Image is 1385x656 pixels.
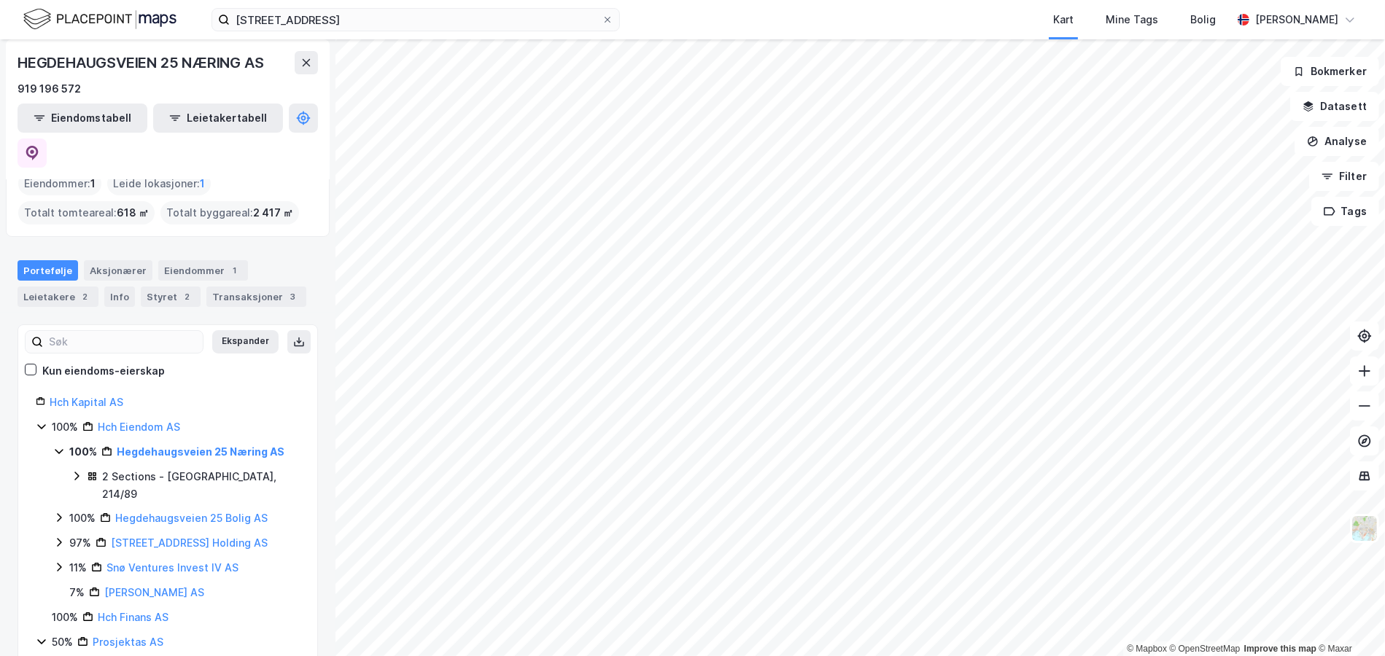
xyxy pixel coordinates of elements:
[141,286,201,307] div: Styret
[52,418,78,436] div: 100%
[1053,11,1074,28] div: Kart
[1290,92,1379,121] button: Datasett
[160,201,299,224] div: Totalt byggareal :
[84,260,152,281] div: Aksjonærer
[50,396,123,408] a: Hch Kapital AS
[200,175,205,192] span: 1
[69,559,87,577] div: 11%
[230,9,602,31] input: Søk på adresse, matrikkel, gårdeiere, leietakere eller personer
[23,7,176,32] img: logo.f888ab2527a4732fd821a326f86c7f29.svg
[1281,57,1379,86] button: Bokmerker
[18,286,98,307] div: Leietakere
[180,289,195,304] div: 2
[158,260,248,281] div: Eiendommer
[18,80,81,98] div: 919 196 572
[98,421,180,433] a: Hch Eiendom AS
[43,331,203,353] input: Søk
[1127,644,1167,654] a: Mapbox
[52,609,78,626] div: 100%
[18,260,78,281] div: Portefølje
[69,534,91,552] div: 97%
[93,636,163,648] a: Prosjektas AS
[42,362,165,380] div: Kun eiendoms-eierskap
[1312,586,1385,656] iframe: Chat Widget
[286,289,300,304] div: 3
[18,104,147,133] button: Eiendomstabell
[69,443,97,461] div: 100%
[212,330,279,354] button: Ekspander
[107,172,211,195] div: Leide lokasjoner :
[104,586,204,598] a: [PERSON_NAME] AS
[1312,586,1385,656] div: Kontrollprogram for chat
[153,104,283,133] button: Leietakertabell
[18,51,266,74] div: HEGDEHAUGSVEIEN 25 NÆRING AS
[1309,162,1379,191] button: Filter
[69,509,96,527] div: 100%
[206,286,306,307] div: Transaksjoner
[228,263,242,278] div: 1
[52,633,73,651] div: 50%
[18,201,155,224] div: Totalt tomteareal :
[1295,127,1379,156] button: Analyse
[1255,11,1338,28] div: [PERSON_NAME]
[102,468,300,503] div: 2 Sections - [GEOGRAPHIC_DATA], 214/89
[253,204,293,222] span: 2 417 ㎡
[117,204,149,222] span: 618 ㎡
[90,175,96,192] span: 1
[18,172,101,195] div: Eiendommer :
[69,584,85,601] div: 7%
[1106,11,1158,28] div: Mine Tags
[98,611,168,623] a: Hch Finans AS
[1170,644,1241,654] a: OpenStreetMap
[1351,515,1378,542] img: Z
[1311,197,1379,226] button: Tags
[117,445,284,458] a: Hegdehaugsveien 25 Næring AS
[78,289,93,304] div: 2
[1190,11,1216,28] div: Bolig
[1244,644,1316,654] a: Improve this map
[104,286,135,307] div: Info
[115,512,268,524] a: Hegdehaugsveien 25 Bolig AS
[106,561,238,574] a: Snø Ventures Invest IV AS
[111,536,268,549] a: [STREET_ADDRESS] Holding AS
